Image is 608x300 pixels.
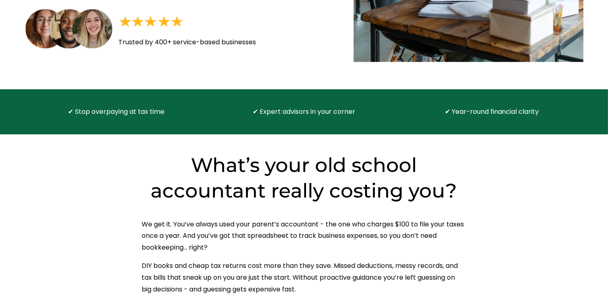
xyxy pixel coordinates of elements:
[142,260,466,295] p: DIY books and cheap tax returns cost more than they save. Missed deductions, messy records, and t...
[118,37,302,48] p: Trusted by 400+ service-based businesses
[142,219,466,254] p: We get it. You’ve always used your parent’s accountant - the one who charges $100 to file your ta...
[236,106,372,118] p: ✔ Expert advisors in your corner
[48,106,184,118] p: ✔ Stop overpaying at tax time
[142,152,466,203] h2: What’s your old school accountant really costing you?
[424,106,560,118] p: ✔ Year-round financial clarity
